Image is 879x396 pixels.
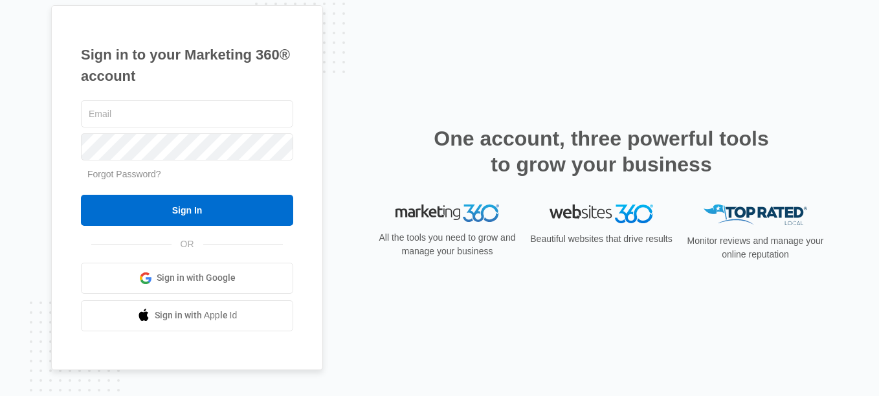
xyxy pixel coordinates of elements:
[157,271,236,285] span: Sign in with Google
[81,195,293,226] input: Sign In
[683,234,828,261] p: Monitor reviews and manage your online reputation
[81,263,293,294] a: Sign in with Google
[87,169,161,179] a: Forgot Password?
[155,309,238,322] span: Sign in with Apple Id
[81,300,293,331] a: Sign in with Apple Id
[430,126,773,177] h2: One account, three powerful tools to grow your business
[81,44,293,87] h1: Sign in to your Marketing 360® account
[550,204,653,223] img: Websites 360
[395,204,499,223] img: Marketing 360
[704,204,807,226] img: Top Rated Local
[375,231,520,258] p: All the tools you need to grow and manage your business
[529,232,674,246] p: Beautiful websites that drive results
[172,237,203,251] span: OR
[81,100,293,127] input: Email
